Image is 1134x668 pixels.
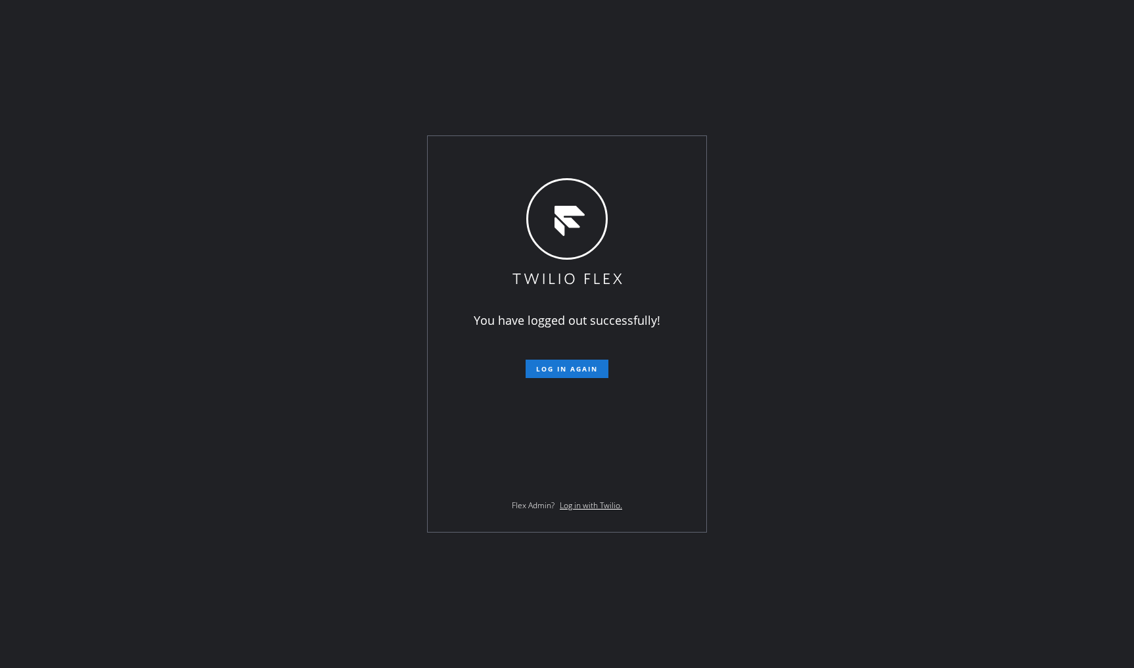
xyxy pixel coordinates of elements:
[474,312,660,328] span: You have logged out successfully!
[560,500,622,511] a: Log in with Twilio.
[536,364,598,373] span: Log in again
[526,360,608,378] button: Log in again
[512,500,555,511] span: Flex Admin?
